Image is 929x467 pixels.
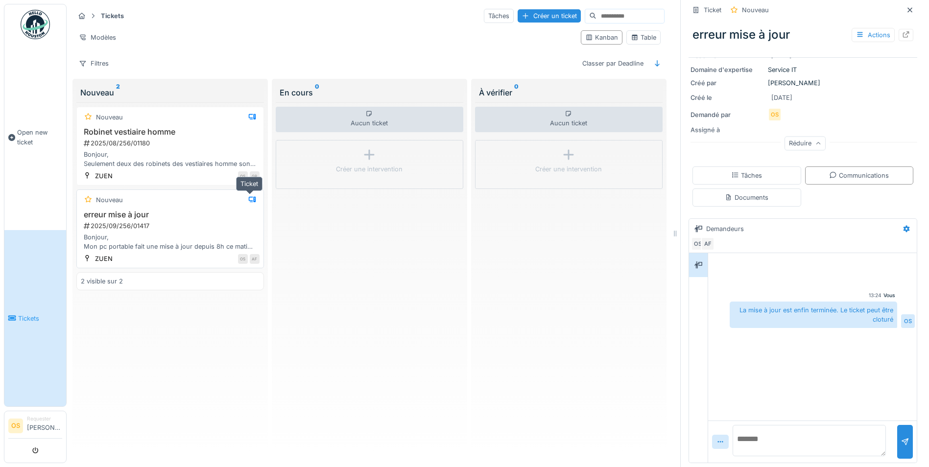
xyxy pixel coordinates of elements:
div: Table [631,33,656,42]
div: ZUEN [95,171,113,181]
div: Ticket [704,5,721,15]
div: [DATE] [771,93,792,102]
div: Classer par Deadline [578,56,648,70]
div: 13:24 [869,292,881,299]
div: Domaine d'expertise [691,65,764,74]
a: Tickets [4,230,66,406]
sup: 2 [116,87,120,98]
div: Actions [852,28,895,42]
div: 2025/08/256/01180 [83,139,260,148]
div: Créer une intervention [535,164,602,174]
strong: Tickets [97,11,128,21]
div: AF [701,237,715,251]
div: Kanban [585,33,618,42]
div: Nouveau [96,113,123,122]
div: Créé le [691,93,764,102]
div: Bonjour, Seulement deux des robinets des vestiaires homme sont fonctionnels. Est-ce possible de f... [81,150,260,168]
div: Tâches [484,9,514,23]
div: GP [250,171,260,181]
li: [PERSON_NAME] [27,415,62,436]
div: Service IT [691,65,915,74]
h3: Robinet vestiaire homme [81,127,260,137]
div: Demandeurs [706,224,744,233]
div: [PERSON_NAME] [691,78,915,88]
div: Filtres [74,56,113,70]
div: Vous [883,292,895,299]
div: 2025/09/256/01417 [83,221,260,231]
img: Badge_color-CXgf-gQk.svg [21,10,50,39]
div: Nouveau [96,195,123,205]
span: Open new ticket [17,128,62,146]
div: Modèles [74,30,120,45]
div: OS [238,254,248,264]
sup: 0 [514,87,519,98]
div: Nouveau [742,5,769,15]
div: Documents [725,193,768,202]
a: OS Requester[PERSON_NAME] [8,415,62,439]
div: Réduire [785,137,826,151]
div: ZUEN [95,254,113,263]
div: Bonjour, Mon pc portable fait une mise à jour depuis 8h ce matin. Depuis 9h il indique que tout n... [81,233,260,251]
div: Aucun ticket [276,107,463,132]
div: Assigné à [691,125,764,135]
div: Requester [27,415,62,422]
div: À vérifier [479,87,659,98]
sup: 0 [315,87,319,98]
a: Open new ticket [4,45,66,230]
div: OS [238,171,248,181]
div: OS [901,314,915,328]
div: Aucun ticket [475,107,663,132]
div: OS [768,108,782,121]
div: Créé par [691,78,764,88]
div: OS [691,237,705,251]
div: AF [250,254,260,264]
div: Demandé par [691,110,764,119]
div: Créer un ticket [518,9,581,23]
div: Nouveau [80,87,260,98]
div: 2 visible sur 2 [81,277,123,286]
div: Communications [829,171,889,180]
div: erreur mise à jour [689,22,917,47]
div: La mise à jour est enfin terminée. Le ticket peut être cloturé [730,302,897,328]
li: OS [8,419,23,433]
div: Ticket [236,177,262,191]
span: Tickets [18,314,62,323]
h3: erreur mise à jour [81,210,260,219]
div: Créer une intervention [336,164,403,174]
div: Tâches [731,171,762,180]
div: En cours [280,87,459,98]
